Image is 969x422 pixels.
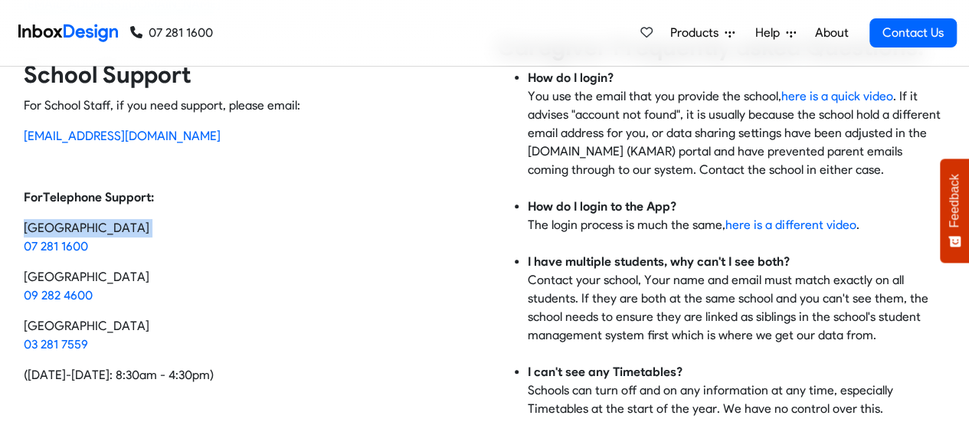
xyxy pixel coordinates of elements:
[528,254,790,269] strong: I have multiple students, why can't I see both?
[24,366,473,384] p: ([DATE]-[DATE]: 8:30am - 4:30pm)
[24,337,88,352] a: 03 281 7559
[24,219,473,256] p: [GEOGRAPHIC_DATA]
[755,24,786,42] span: Help
[948,174,961,227] span: Feedback
[528,198,946,253] li: The login process is much the same, .
[670,24,725,42] span: Products
[940,159,969,263] button: Feedback - Show survey
[664,18,741,48] a: Products
[725,218,856,232] a: here is a different video
[130,24,213,42] a: 07 281 1600
[43,190,154,204] strong: Telephone Support:
[810,18,853,48] a: About
[24,317,473,354] p: [GEOGRAPHIC_DATA]
[781,89,893,103] a: here is a quick video
[528,253,946,363] li: Contact your school, Your name and email must match exactly on all students. If they are both at ...
[24,268,473,305] p: [GEOGRAPHIC_DATA]
[24,239,88,254] a: 07 281 1600
[24,97,473,115] p: For School Staff, if you need support, please email:
[528,70,614,85] strong: How do I login?
[528,365,683,379] strong: I can't see any Timetables?
[869,18,957,47] a: Contact Us
[24,288,93,303] a: 09 282 4600
[24,129,221,143] a: [EMAIL_ADDRESS][DOMAIN_NAME]
[24,61,191,89] strong: School Support
[24,190,43,204] strong: For
[528,69,946,198] li: You use the email that you provide the school, . If it advises "account not found", it is usually...
[528,199,676,214] strong: How do I login to the App?
[749,18,802,48] a: Help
